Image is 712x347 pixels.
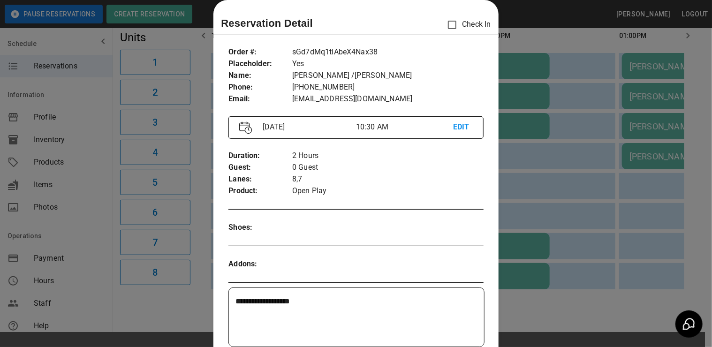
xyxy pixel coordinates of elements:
[228,162,292,173] p: Guest :
[228,173,292,185] p: Lanes :
[228,46,292,58] p: Order # :
[228,150,292,162] p: Duration :
[292,58,483,70] p: Yes
[292,173,483,185] p: 8,7
[228,93,292,105] p: Email :
[228,258,292,270] p: Addons :
[292,150,483,162] p: 2 Hours
[356,121,453,133] p: 10:30 AM
[228,70,292,82] p: Name :
[292,162,483,173] p: 0 Guest
[292,93,483,105] p: [EMAIL_ADDRESS][DOMAIN_NAME]
[292,70,483,82] p: [PERSON_NAME] /[PERSON_NAME]
[292,185,483,197] p: Open Play
[221,15,313,31] p: Reservation Detail
[259,121,356,133] p: [DATE]
[228,58,292,70] p: Placeholder :
[228,185,292,197] p: Product :
[228,222,292,234] p: Shoes :
[453,121,472,133] p: EDIT
[442,15,491,35] p: Check In
[292,46,483,58] p: sGd7dMq1tiAbeX4Nax38
[228,82,292,93] p: Phone :
[239,121,252,134] img: Vector
[292,82,483,93] p: [PHONE_NUMBER]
